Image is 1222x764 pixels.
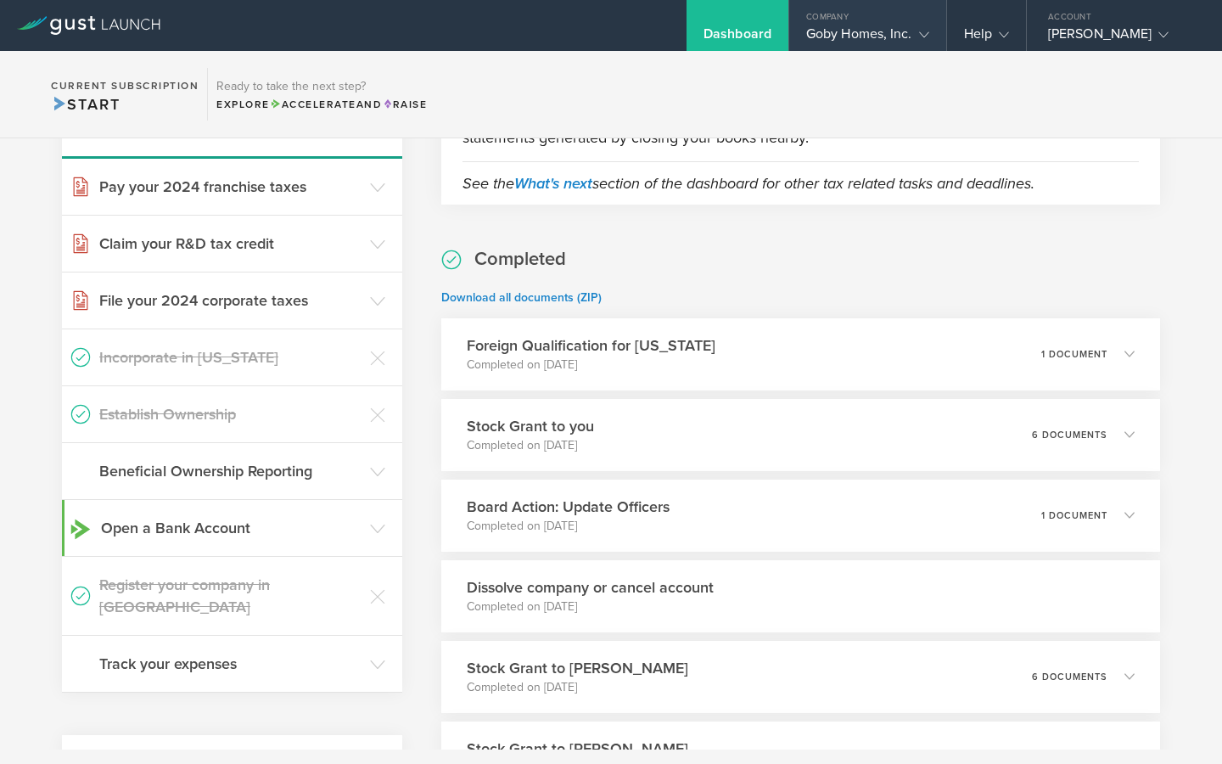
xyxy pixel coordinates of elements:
[382,98,427,110] span: Raise
[1041,511,1107,520] p: 1 document
[467,657,688,679] h3: Stock Grant to [PERSON_NAME]
[216,97,427,112] div: Explore
[99,653,362,675] h3: Track your expenses
[474,247,566,272] h2: Completed
[441,290,602,305] a: Download all documents (ZIP)
[467,576,714,598] h3: Dissolve company or cancel account
[1048,25,1192,51] div: [PERSON_NAME]
[467,598,714,615] p: Completed on [DATE]
[467,738,688,760] h3: Stock Grant to [PERSON_NAME]
[101,517,362,539] h3: Open a Bank Account
[99,176,362,198] h3: Pay your 2024 franchise taxes
[207,68,435,121] div: Ready to take the next step?ExploreAccelerateandRaise
[1137,683,1222,764] iframe: Chat Widget
[99,574,362,618] h3: Register your company in [GEOGRAPHIC_DATA]
[703,25,771,51] div: Dashboard
[467,357,715,374] p: Completed on [DATE]
[806,25,929,51] div: Goby Homes, Inc.
[99,346,362,368] h3: Incorporate in [US_STATE]
[467,415,594,437] h3: Stock Grant to you
[1032,430,1107,440] p: 6 documents
[99,460,362,482] h3: Beneficial Ownership Reporting
[270,98,383,110] span: and
[462,174,1034,193] em: See the section of the dashboard for other tax related tasks and deadlines.
[467,518,670,535] p: Completed on [DATE]
[1032,672,1107,682] p: 6 documents
[51,95,120,114] span: Start
[964,25,1009,51] div: Help
[99,403,362,425] h3: Establish Ownership
[216,81,427,93] h3: Ready to take the next step?
[467,679,688,696] p: Completed on [DATE]
[99,233,362,255] h3: Claim your R&D tax credit
[99,289,362,312] h3: File your 2024 corporate taxes
[270,98,356,110] span: Accelerate
[467,437,594,454] p: Completed on [DATE]
[467,496,670,518] h3: Board Action: Update Officers
[1041,350,1107,359] p: 1 document
[51,81,199,91] h2: Current Subscription
[467,334,715,357] h3: Foreign Qualification for [US_STATE]
[514,174,592,193] a: What's next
